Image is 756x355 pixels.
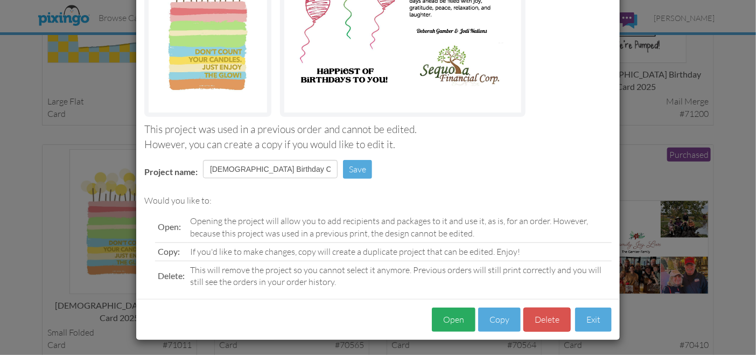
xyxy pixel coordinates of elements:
[203,160,338,178] input: Enter project name
[144,166,198,178] label: Project name:
[144,122,612,137] div: This project was used in a previous order and cannot be edited.
[187,261,612,291] td: This will remove the project so you cannot select it anymore. Previous orders will still print co...
[343,160,372,179] button: Save
[432,308,475,332] button: Open
[187,212,612,242] td: Opening the project will allow you to add recipients and packages to it and use it, as is, for an...
[144,137,612,152] div: However, you can create a copy if you would like to edit it.
[187,242,612,261] td: If you'd like to make changes, copy will create a duplicate project that can be edited. Enjoy!
[755,354,756,355] iframe: Chat
[158,246,180,256] span: Copy:
[158,221,181,232] span: Open:
[158,270,185,281] span: Delete:
[144,194,612,207] div: Would you like to:
[575,308,612,332] button: Exit
[523,308,571,332] button: Delete
[478,308,521,332] button: Copy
